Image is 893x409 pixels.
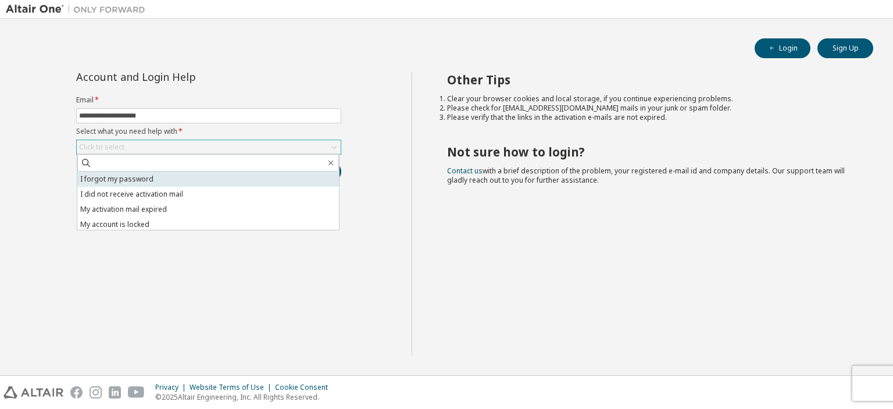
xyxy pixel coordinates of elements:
h2: Not sure how to login? [447,144,853,159]
li: Please check for [EMAIL_ADDRESS][DOMAIN_NAME] mails in your junk or spam folder. [447,104,853,113]
img: facebook.svg [70,386,83,399]
a: Contact us [447,166,483,176]
div: Website Terms of Use [190,383,275,392]
label: Select what you need help with [76,127,341,136]
button: Login [755,38,810,58]
li: Please verify that the links in the activation e-mails are not expired. [447,113,853,122]
img: Altair One [6,3,151,15]
label: Email [76,95,341,105]
div: Privacy [155,383,190,392]
h2: Other Tips [447,72,853,87]
img: instagram.svg [90,386,102,399]
img: altair_logo.svg [3,386,63,399]
img: linkedin.svg [109,386,121,399]
button: Sign Up [817,38,873,58]
img: youtube.svg [128,386,145,399]
li: Clear your browser cookies and local storage, if you continue experiencing problems. [447,94,853,104]
span: with a brief description of the problem, your registered e-mail id and company details. Our suppo... [447,166,845,185]
div: Account and Login Help [76,72,288,81]
li: I forgot my password [77,172,339,187]
p: © 2025 Altair Engineering, Inc. All Rights Reserved. [155,392,335,402]
div: Click to select [77,140,341,154]
div: Cookie Consent [275,383,335,392]
div: Click to select [79,143,124,152]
